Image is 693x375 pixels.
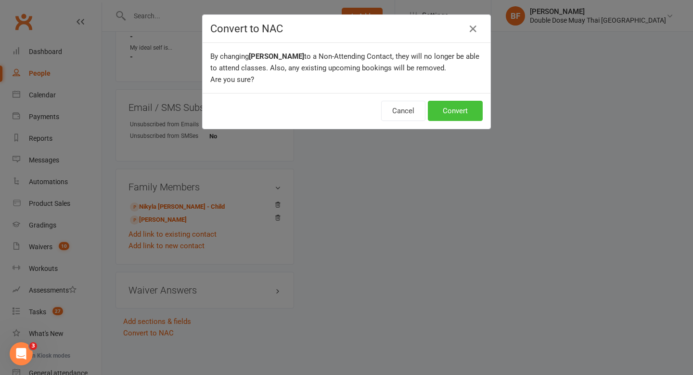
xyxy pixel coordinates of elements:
b: [PERSON_NAME] [249,52,304,61]
button: Convert [428,101,483,121]
span: 3 [29,342,37,350]
div: By changing to a Non-Attending Contact, they will no longer be able to attend classes. Also, any ... [203,43,490,93]
button: Close [465,21,481,37]
iframe: Intercom live chat [10,342,33,365]
h4: Convert to NAC [210,23,483,35]
button: Cancel [381,101,425,121]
